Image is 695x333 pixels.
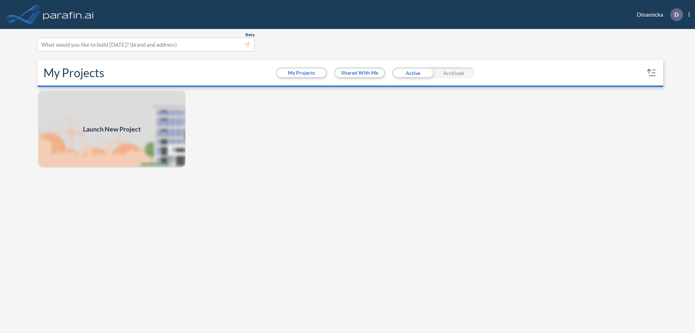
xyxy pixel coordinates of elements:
[42,7,95,22] img: logo
[38,90,186,168] a: Launch New Project
[83,124,141,134] span: Launch New Project
[38,90,186,168] img: add
[335,68,384,77] button: Shared With Me
[433,67,474,78] div: Archived
[245,32,254,38] span: Beta
[626,8,690,21] div: Dinamicka
[674,11,679,18] p: D
[277,68,326,77] button: My Projects
[646,67,657,79] button: sort
[392,67,433,78] div: Active
[43,66,104,80] h2: My Projects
